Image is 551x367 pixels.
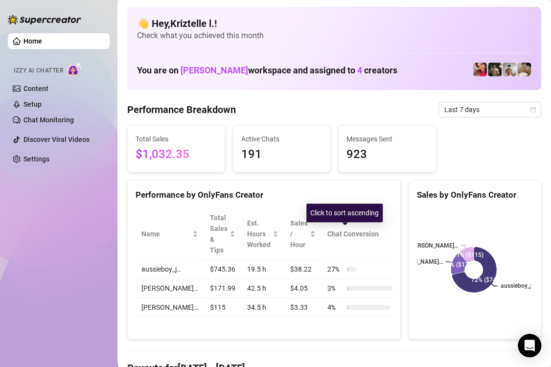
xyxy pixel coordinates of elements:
div: Open Intercom Messenger [518,334,541,357]
span: 923 [346,145,428,164]
h4: Performance Breakdown [127,103,236,116]
div: Sales by OnlyFans Creator [417,188,533,202]
td: $38.22 [284,260,321,279]
a: Content [23,85,48,92]
span: 4 [357,65,362,75]
h1: You are on workspace and assigned to creators [137,65,397,76]
span: Check what you achieved this month [137,30,531,41]
th: Name [136,208,204,260]
td: $745.36 [204,260,241,279]
span: Name [141,229,190,239]
td: aussieboy_j… [136,260,204,279]
span: Active Chats [241,134,322,144]
img: aussieboy_j [503,63,516,76]
th: Chat Conversion [321,208,404,260]
td: $115 [204,298,241,317]
span: 3 % [327,283,343,294]
a: Settings [23,155,49,163]
td: 34.5 h [241,298,284,317]
div: Click to sort ascending [306,204,383,222]
span: $1,032.35 [136,145,217,164]
td: 19.5 h [241,260,284,279]
img: logo-BBDzfeDw.svg [8,15,81,24]
th: Total Sales & Tips [204,208,241,260]
span: 27 % [327,264,343,275]
a: Discover Viral Videos [23,136,90,143]
th: Sales / Hour [284,208,321,260]
span: 4 % [327,302,343,313]
td: $171.99 [204,279,241,298]
span: [PERSON_NAME] [181,65,248,75]
span: Total Sales & Tips [210,212,228,255]
a: Home [23,37,42,45]
a: Setup [23,100,42,108]
text: [PERSON_NAME]… [393,258,442,265]
span: Izzy AI Chatter [14,66,63,75]
td: [PERSON_NAME]… [136,298,204,317]
a: Chat Monitoring [23,116,74,124]
span: Sales / Hour [290,218,308,250]
span: 191 [241,145,322,164]
span: Total Sales [136,134,217,144]
td: 42.5 h [241,279,284,298]
td: $3.33 [284,298,321,317]
div: Est. Hours Worked [247,218,271,250]
span: Messages Sent [346,134,428,144]
img: Vanessa [473,63,487,76]
text: [PERSON_NAME]… [409,242,458,249]
text: aussieboy_j… [500,282,535,289]
div: Performance by OnlyFans Creator [136,188,392,202]
span: Last 7 days [444,102,535,117]
span: Chat Conversion [327,229,390,239]
img: AI Chatter [67,62,82,76]
img: Aussieboy_jfree [517,63,531,76]
h4: 👋 Hey, Kriztelle l. ! [137,17,531,30]
td: [PERSON_NAME]… [136,279,204,298]
img: Tony [488,63,502,76]
span: calendar [530,107,536,113]
td: $4.05 [284,279,321,298]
